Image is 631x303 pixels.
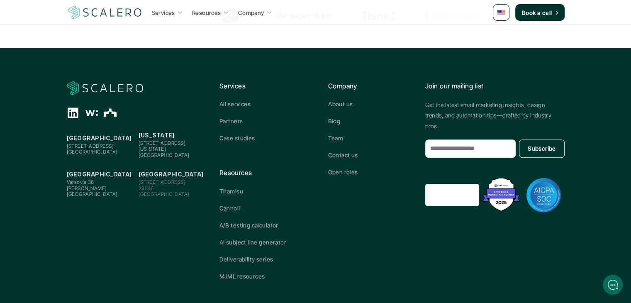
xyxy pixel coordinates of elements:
[480,176,522,213] img: Best Email Marketing Agency 2025 - Recognized by Mailmodo
[328,117,341,125] p: Blog
[219,221,278,230] p: A/B testing calculator
[67,149,118,155] span: [GEOGRAPHIC_DATA]
[139,132,175,139] strong: [US_STATE]
[69,249,105,255] span: We run on Gist
[519,139,564,158] button: Subscribe
[104,106,117,119] div: The Org
[67,191,118,197] span: [GEOGRAPHIC_DATA]
[219,134,255,142] p: Case studies
[67,185,107,191] span: [PERSON_NAME]
[219,117,303,125] a: Partners
[219,204,303,213] a: Cannoli
[328,117,412,125] a: Blog
[67,171,132,178] strong: [GEOGRAPHIC_DATA]
[328,168,412,176] a: Open roles
[238,8,264,17] p: Company
[328,134,412,142] a: Team
[328,81,412,92] p: Company
[7,54,159,71] button: New conversation
[328,100,412,108] a: About us
[139,179,206,197] p: [STREET_ADDRESS] 28046 [GEOGRAPHIC_DATA]
[219,238,303,247] a: AI subject line generator
[522,8,552,17] p: Book a call
[219,221,303,230] a: A/B testing calculator
[139,171,204,178] strong: [GEOGRAPHIC_DATA]
[219,100,303,108] a: All services
[603,275,623,295] iframe: gist-messenger-bubble-iframe
[328,168,358,176] p: Open roles
[67,107,79,119] div: Linkedin
[526,178,561,213] img: AICPA SOC badge
[219,117,243,125] p: Partners
[328,151,358,159] p: Contact us
[219,255,303,264] a: Deliverability series
[219,187,243,195] p: Tiramisu
[219,204,240,213] p: Cannoli
[67,134,132,142] strong: [GEOGRAPHIC_DATA]
[67,81,143,96] img: Scalero company logo for dark backgrounds
[152,8,175,17] p: Services
[219,187,303,195] a: Tiramisu
[85,107,98,119] div: Wellfound
[219,100,251,108] p: All services
[528,144,556,153] p: Subscribe
[139,140,186,146] span: [STREET_ADDRESS]
[219,168,303,178] p: Resources
[219,238,287,247] p: AI subject line generator
[425,81,565,92] p: Join our mailing list
[219,81,303,92] p: Services
[67,179,94,185] span: Varsovia 36
[219,134,303,142] a: Case studies
[139,146,190,158] span: [US_STATE][GEOGRAPHIC_DATA]
[67,5,143,20] img: Scalero company logo
[192,8,221,17] p: Resources
[219,255,273,264] p: Deliverability series
[219,272,303,281] a: MJML resources
[67,143,114,149] span: [STREET_ADDRESS]
[425,100,565,131] p: Get the latest email marketing insights, design trends, and automation tips—crafted by industry p...
[328,100,353,108] p: About us
[54,59,100,66] span: New conversation
[328,134,344,142] p: Team
[219,272,265,281] p: MJML resources
[328,151,412,159] a: Contact us
[515,4,565,21] a: Book a call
